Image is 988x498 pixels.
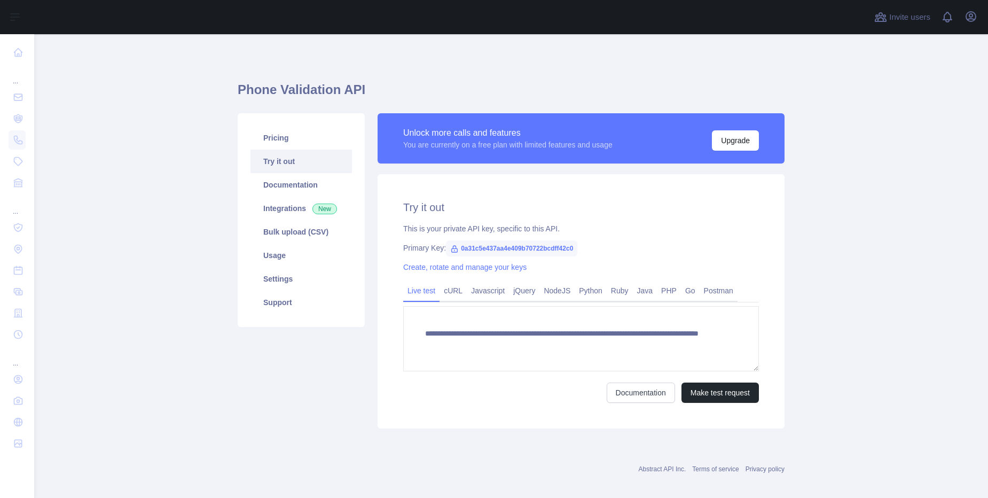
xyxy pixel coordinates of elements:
[9,194,26,216] div: ...
[539,282,575,299] a: NodeJS
[250,173,352,197] a: Documentation
[250,197,352,220] a: Integrations New
[403,282,440,299] a: Live test
[872,9,932,26] button: Invite users
[9,64,26,85] div: ...
[446,240,577,256] span: 0a31c5e437aa4e409b70722bcdff42c0
[746,465,785,473] a: Privacy policy
[681,383,759,403] button: Make test request
[712,130,759,151] button: Upgrade
[440,282,467,299] a: cURL
[889,11,930,24] span: Invite users
[607,383,675,403] a: Documentation
[250,267,352,291] a: Settings
[403,139,613,150] div: You are currently on a free plan with limited features and usage
[250,291,352,314] a: Support
[250,244,352,267] a: Usage
[238,81,785,107] h1: Phone Validation API
[607,282,633,299] a: Ruby
[312,204,337,214] span: New
[700,282,738,299] a: Postman
[250,220,352,244] a: Bulk upload (CSV)
[657,282,681,299] a: PHP
[639,465,686,473] a: Abstract API Inc.
[633,282,657,299] a: Java
[9,346,26,368] div: ...
[250,126,352,150] a: Pricing
[467,282,509,299] a: Javascript
[692,465,739,473] a: Terms of service
[681,282,700,299] a: Go
[403,200,759,215] h2: Try it out
[403,127,613,139] div: Unlock more calls and features
[403,243,759,253] div: Primary Key:
[403,223,759,234] div: This is your private API key, specific to this API.
[403,263,527,271] a: Create, rotate and manage your keys
[250,150,352,173] a: Try it out
[509,282,539,299] a: jQuery
[575,282,607,299] a: Python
